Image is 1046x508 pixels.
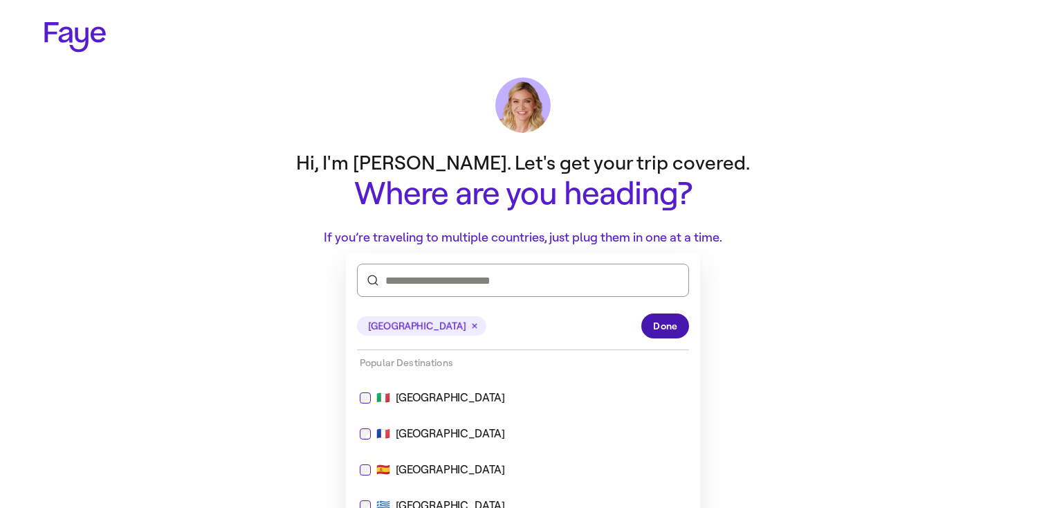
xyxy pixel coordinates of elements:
div: [GEOGRAPHIC_DATA] [396,426,505,442]
p: If you’re traveling to multiple countries, just plug them in one at a time. [246,228,800,247]
button: Done [641,314,689,338]
div: 🇪🇸 [360,462,686,478]
p: Hi, I'm [PERSON_NAME]. Let's get your trip covered. [246,149,800,176]
div: Popular Destinations [346,350,700,376]
div: [GEOGRAPHIC_DATA] [396,462,505,478]
div: 🇮🇹 [360,390,686,406]
span: Done [653,319,677,334]
div: 🇫🇷 [360,426,686,442]
h1: Where are you heading? [246,176,800,212]
span: [GEOGRAPHIC_DATA] [368,319,466,334]
div: [GEOGRAPHIC_DATA] [396,390,505,406]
